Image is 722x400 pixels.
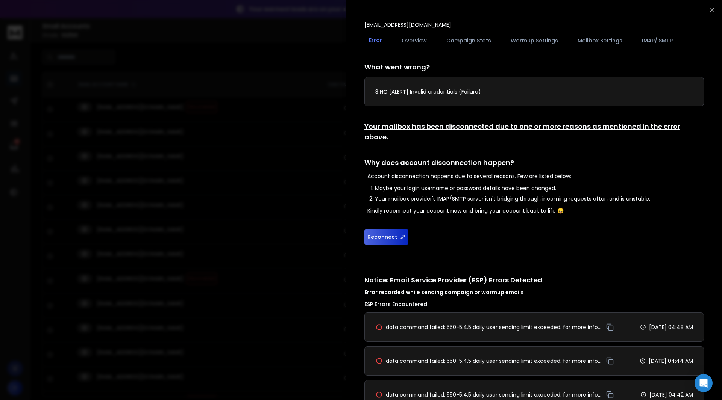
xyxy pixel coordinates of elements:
[573,32,627,49] button: Mailbox Settings
[442,32,496,49] button: Campaign Stats
[364,21,451,29] p: [EMAIL_ADDRESS][DOMAIN_NAME]
[649,391,693,398] p: [DATE] 04:42 AM
[695,374,713,392] div: Open Intercom Messenger
[637,32,677,49] button: IMAP/ SMTP
[364,300,704,308] h3: ESP Errors Encountered:
[364,157,704,168] h1: Why does account disconnection happen?
[386,323,602,331] span: data command failed: 550-5.4.5 daily user sending limit exceeded. for more information on gmail 5...
[386,391,602,398] span: data command failed: 550-5.4.5 daily user sending limit exceeded. for more information on gmail 5...
[649,357,693,365] p: [DATE] 04:44 AM
[364,32,387,49] button: Error
[649,323,693,331] p: [DATE] 04:48 AM
[364,229,408,245] button: Reconnect
[375,195,704,202] li: Your mailbox provider's IMAP/SMTP server isn't bridging through incoming requests often and is un...
[367,207,704,214] p: Kindly reconnect your account now and bring your account back to life 😄
[375,184,704,192] li: Maybe your login username or password details have been changed.
[364,121,704,142] h1: Your mailbox has been disconnected due to one or more reasons as mentioned in the error above.
[375,88,693,95] p: 3 NO [ALERT] Invalid credentials (Failure)
[364,275,704,296] h1: Notice: Email Service Provider (ESP) Errors Detected
[364,288,704,296] h4: Error recorded while sending campaign or warmup emails
[397,32,431,49] button: Overview
[367,172,704,180] p: Account disconnection happens due to several reasons. Few are listed below:
[506,32,563,49] button: Warmup Settings
[364,62,704,72] h1: What went wrong?
[386,357,602,365] span: data command failed: 550-5.4.5 daily user sending limit exceeded. for more information on gmail 5...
